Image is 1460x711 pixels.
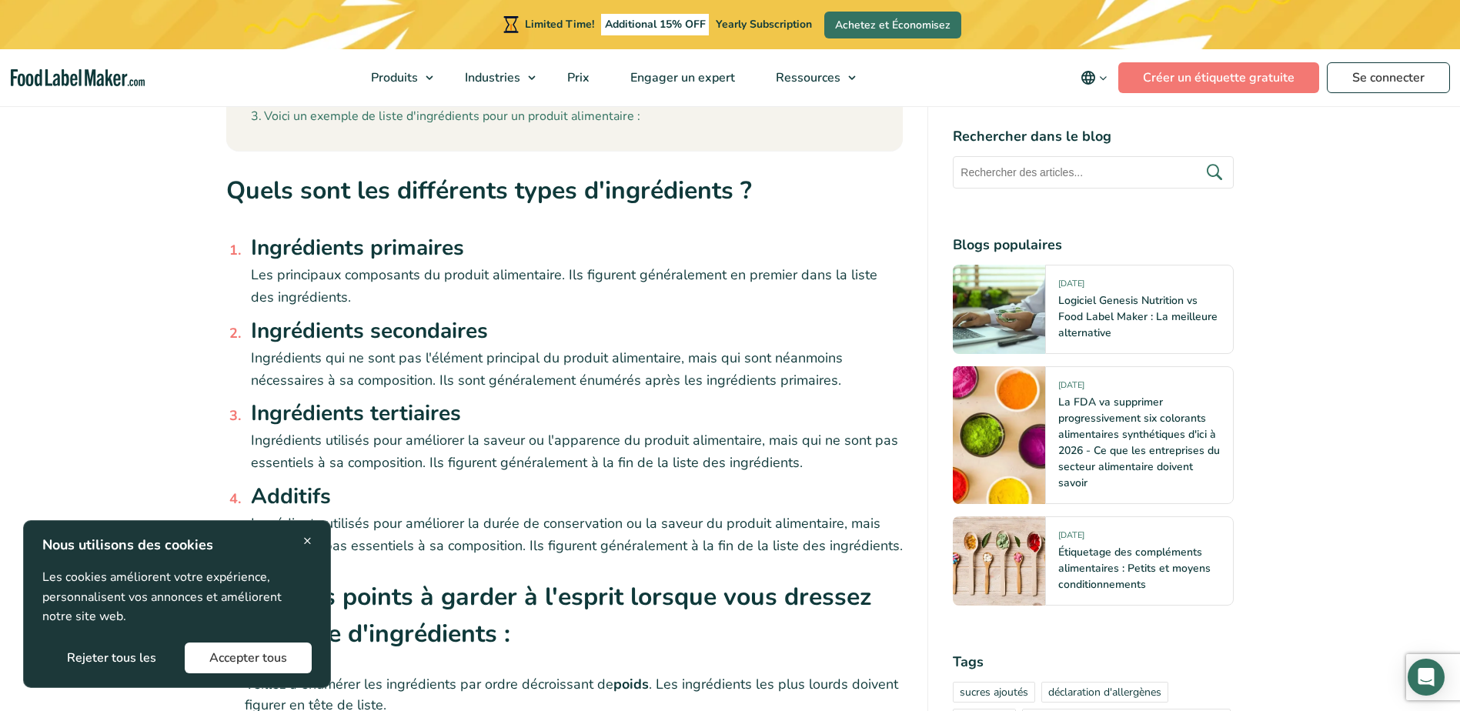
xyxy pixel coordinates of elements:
a: Prix [547,49,606,106]
a: Logiciel Genesis Nutrition vs Food Label Maker : La meilleure alternative [1058,293,1218,340]
span: Prix [563,69,591,86]
a: Produits [351,49,441,106]
span: × [303,530,312,551]
span: Industries [460,69,522,86]
a: Se connecter [1327,62,1450,93]
a: Engager un expert [610,49,752,106]
h3: Ingrédients tertiaires [251,397,904,429]
a: Créer un étiquette gratuite [1118,62,1319,93]
span: Ressources [771,69,842,86]
h3: Ingrédients secondaires [251,315,904,347]
a: Achetez et Économisez [824,12,961,38]
strong: Quels sont les différents types d'ingrédients ? [226,174,752,207]
span: Yearly Subscription [716,17,812,32]
button: Accepter tous [185,643,312,673]
span: Ingrédients utilisés pour améliorer la saveur ou l'apparence du produit alimentaire, mais qui ne ... [251,431,898,472]
h3: Ingrédients primaires [251,232,904,264]
h3: Additifs [251,480,904,512]
span: [DATE] [1058,529,1084,547]
div: Open Intercom Messenger [1408,659,1445,696]
span: Engager un expert [626,69,737,86]
span: [DATE] [1058,379,1084,397]
button: Rejeter tous les [42,643,181,673]
h4: Tags [953,652,1234,673]
span: Produits [366,69,419,86]
a: Ressources [756,49,864,106]
a: La FDA va supprimer progressivement six colorants alimentaires synthétiques d'ici à 2026 - Ce que... [1058,395,1220,490]
strong: poids [613,675,649,693]
h4: Rechercher dans le blog [953,126,1234,147]
span: Ingrédients qui ne sont pas l'élément principal du produit alimentaire, mais qui sont néanmoins n... [251,349,843,389]
span: Ingrédients utilisés pour améliorer la durée de conservation ou la saveur du produit alimentaire,... [251,514,903,555]
span: [DATE] [1058,278,1084,295]
a: Industries [445,49,543,106]
a: déclaration d'allergènes [1041,682,1168,703]
strong: Nous utilisons des cookies [42,536,213,554]
a: sucres ajoutés [953,682,1035,703]
a: Voici un exemple de liste d'ingrédients pour un produit alimentaire : [251,107,640,127]
p: Les cookies améliorent votre expérience, personnalisent vos annonces et améliorent notre site web. [42,568,312,627]
input: Rechercher des articles... [953,156,1234,189]
span: Limited Time! [525,17,594,32]
h4: Blogs populaires [953,235,1234,255]
span: Additional 15% OFF [601,14,710,35]
span: Les principaux composants du produit alimentaire. Ils figurent généralement en premier dans la li... [251,265,877,306]
a: Étiquetage des compléments alimentaires : Petits et moyens conditionnements [1058,545,1211,592]
strong: Quelques points à garder à l'esprit lorsque vous dressez votre liste d'ingrédients : [226,580,871,650]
